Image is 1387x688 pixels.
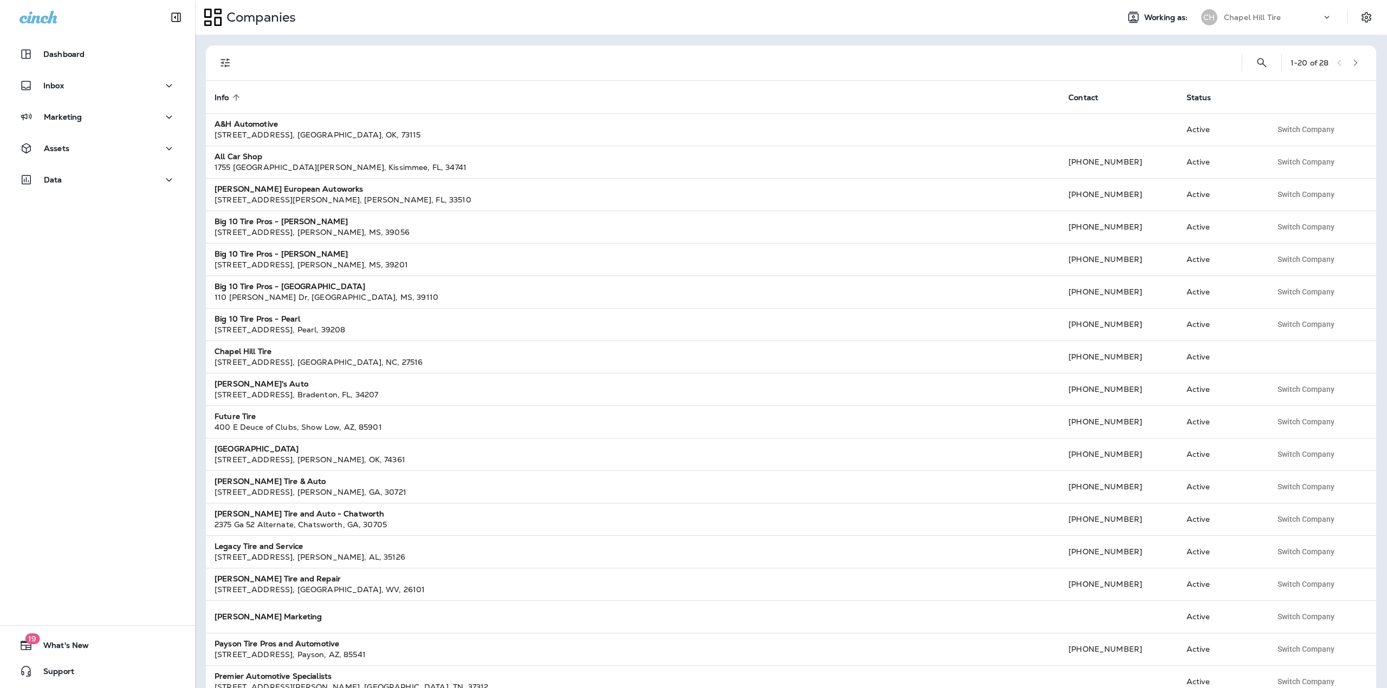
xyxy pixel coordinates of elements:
button: Switch Company [1272,154,1340,170]
td: [PHONE_NUMBER] [1060,535,1178,568]
span: Contact [1068,93,1098,102]
td: Active [1178,308,1263,340]
div: CH [1201,9,1217,25]
button: Switch Company [1272,446,1340,462]
button: Switch Company [1272,186,1340,202]
div: 110 [PERSON_NAME] Dr , [GEOGRAPHIC_DATA] , MS , 39110 [215,292,1051,303]
button: Inbox [11,75,184,96]
td: [PHONE_NUMBER] [1060,243,1178,276]
td: [PHONE_NUMBER] [1060,405,1178,438]
span: Status [1187,93,1226,102]
td: Active [1178,405,1263,438]
button: Assets [11,137,184,159]
button: Collapse Sidebar [161,6,191,28]
div: [STREET_ADDRESS] , [PERSON_NAME] , AL , 35126 [215,552,1051,562]
td: [PHONE_NUMBER] [1060,470,1178,503]
span: Switch Company [1278,126,1334,133]
td: Active [1178,503,1263,535]
td: [PHONE_NUMBER] [1060,178,1178,211]
span: 19 [25,633,40,644]
strong: [PERSON_NAME] Tire & Auto [215,476,326,486]
span: Switch Company [1278,418,1334,425]
td: [PHONE_NUMBER] [1060,146,1178,178]
button: Switch Company [1272,543,1340,560]
div: 1755 [GEOGRAPHIC_DATA][PERSON_NAME] , Kissimmee , FL , 34741 [215,162,1051,173]
div: [STREET_ADDRESS] , [PERSON_NAME] , OK , 74361 [215,454,1051,465]
td: [PHONE_NUMBER] [1060,276,1178,308]
strong: Big 10 Tire Pros - [PERSON_NAME] [215,217,348,226]
p: Marketing [44,113,82,121]
button: Switch Company [1272,479,1340,495]
button: Switch Company [1272,121,1340,137]
div: [STREET_ADDRESS] , Bradenton , FL , 34207 [215,389,1051,400]
td: Active [1178,373,1263,405]
td: Active [1178,243,1263,276]
span: Switch Company [1278,645,1334,653]
span: Working as: [1144,13,1190,22]
strong: [PERSON_NAME] Tire and Auto - Chatworth [215,509,384,519]
button: Marketing [11,106,184,128]
span: Switch Company [1278,483,1334,490]
span: Switch Company [1278,613,1334,620]
span: Switch Company [1278,191,1334,198]
button: Switch Company [1272,284,1340,300]
strong: Big 10 Tire Pros - Pearl [215,314,300,324]
div: [STREET_ADDRESS] , [PERSON_NAME] , MS , 39056 [215,227,1051,238]
span: Switch Company [1278,515,1334,523]
p: Chapel Hill Tire [1224,13,1281,22]
button: Switch Company [1272,414,1340,430]
td: [PHONE_NUMBER] [1060,340,1178,373]
button: Settings [1357,8,1376,27]
td: [PHONE_NUMBER] [1060,438,1178,470]
span: Switch Company [1278,255,1334,263]
button: Switch Company [1272,251,1340,267]
strong: Chapel Hill Tire [215,346,271,356]
td: Active [1178,113,1263,146]
div: [STREET_ADDRESS] , [GEOGRAPHIC_DATA] , WV , 26101 [215,584,1051,595]
td: [PHONE_NUMBER] [1060,633,1178,665]
span: Contact [1068,93,1112,102]
p: Dashboard [43,50,85,58]
span: What's New [33,641,89,654]
strong: Big 10 Tire Pros - [GEOGRAPHIC_DATA] [215,281,365,291]
button: Search Companies [1251,52,1273,74]
td: Active [1178,535,1263,568]
span: Switch Company [1278,288,1334,296]
td: Active [1178,340,1263,373]
td: Active [1178,633,1263,665]
td: Active [1178,211,1263,243]
td: Active [1178,568,1263,600]
span: Switch Company [1278,158,1334,166]
td: Active [1178,600,1263,633]
td: Active [1178,438,1263,470]
button: Switch Company [1272,576,1340,592]
button: Switch Company [1272,511,1340,527]
td: Active [1178,178,1263,211]
span: Switch Company [1278,320,1334,328]
strong: [GEOGRAPHIC_DATA] [215,444,299,454]
button: Dashboard [11,43,184,65]
button: Switch Company [1272,641,1340,657]
span: Switch Company [1278,223,1334,231]
td: [PHONE_NUMBER] [1060,503,1178,535]
p: Data [44,175,62,184]
button: Switch Company [1272,381,1340,397]
button: Filters [215,52,236,74]
p: Companies [222,9,296,25]
p: Assets [44,144,69,153]
span: Switch Company [1278,450,1334,458]
button: Switch Company [1272,219,1340,235]
div: [STREET_ADDRESS] , Payson , AZ , 85541 [215,649,1051,660]
div: [STREET_ADDRESS][PERSON_NAME] , [PERSON_NAME] , FL , 33510 [215,194,1051,205]
div: [STREET_ADDRESS] , [PERSON_NAME] , GA , 30721 [215,487,1051,497]
div: [STREET_ADDRESS] , [GEOGRAPHIC_DATA] , NC , 27516 [215,357,1051,368]
button: Support [11,660,184,682]
button: Switch Company [1272,316,1340,332]
strong: Legacy Tire and Service [215,541,303,551]
p: Inbox [43,81,64,90]
strong: [PERSON_NAME] Tire and Repair [215,574,341,584]
strong: [PERSON_NAME]'s Auto [215,379,308,389]
span: Switch Company [1278,385,1334,393]
strong: Payson Tire Pros and Automotive [215,639,339,648]
strong: A&H Automotive [215,119,278,129]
